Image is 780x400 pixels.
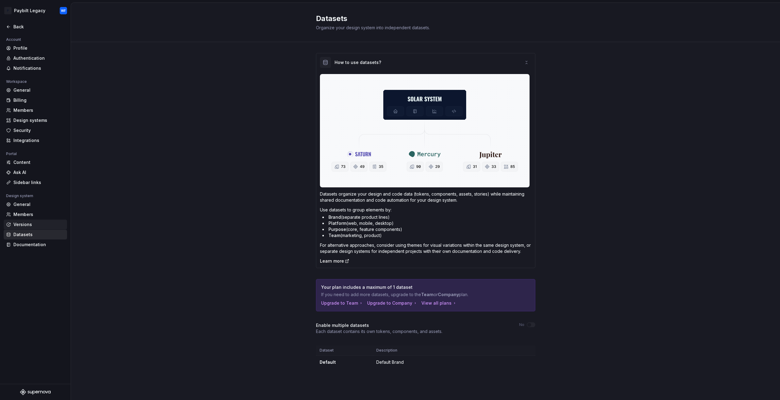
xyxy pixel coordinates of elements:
[4,95,67,105] a: Billing
[4,136,67,145] a: Integrations
[4,105,67,115] a: Members
[321,284,487,290] p: Your plan includes a maximum of 1 dataset
[320,207,531,213] p: Use datasets to group elements by:
[4,63,67,73] a: Notifications
[322,220,531,226] li: (web, mobile, desktop)
[13,137,65,143] div: Integrations
[320,191,531,203] p: Datasets organize your design and code data (tokens, components, assets, stories) while maintaini...
[14,8,45,14] div: Paybilt Legacy
[322,214,531,220] li: (separate product lines)
[13,211,65,218] div: Members
[13,24,65,30] div: Back
[13,242,65,248] div: Documentation
[4,230,67,239] a: Datasets
[4,53,67,63] a: Authentication
[4,85,67,95] a: General
[61,8,66,13] div: WF
[421,292,434,297] strong: Team
[320,359,369,365] div: Default
[421,300,457,306] button: View all plans
[519,322,524,327] label: No
[13,201,65,207] div: General
[13,127,65,133] div: Security
[4,78,29,85] div: Workspace
[4,220,67,229] a: Versions
[322,226,531,232] li: (core, feature components)
[4,43,67,53] a: Profile
[13,87,65,93] div: General
[4,192,36,200] div: Design system
[320,242,531,254] p: For alternative approaches, consider using themes for visual variations within the same design sy...
[438,292,459,297] strong: Company
[13,117,65,123] div: Design systems
[316,14,528,23] h2: Datasets
[328,233,340,238] span: Team
[367,300,418,306] button: Upgrade to Company
[321,292,487,298] p: If you need to add more datasets, upgrade to the or plan.
[13,159,65,165] div: Content
[13,55,65,61] div: Authentication
[4,36,23,43] div: Account
[4,210,67,219] a: Members
[321,300,363,306] button: Upgrade to Team
[1,4,69,17] button: PPaybilt LegacyWF
[13,107,65,113] div: Members
[20,389,51,395] svg: Supernova Logo
[316,322,369,328] h4: Enable multiple datasets
[316,345,373,356] th: Dataset
[13,221,65,228] div: Versions
[4,200,67,209] a: General
[373,356,519,369] td: Default Brand
[316,328,442,335] p: Each dataset contains its own tokens, components, and assets.
[4,150,19,158] div: Portal
[4,7,12,14] div: P
[328,227,346,232] span: Purpose
[328,221,346,226] span: Platform
[13,45,65,51] div: Profile
[4,178,67,187] a: Sidebar links
[13,232,65,238] div: Datasets
[4,240,67,250] a: Documentation
[4,126,67,135] a: Security
[13,65,65,71] div: Notifications
[322,232,531,239] li: (marketing, product)
[320,258,349,264] a: Learn more
[4,115,67,125] a: Design systems
[4,158,67,167] a: Content
[13,179,65,186] div: Sidebar links
[335,59,381,65] div: How to use datasets?
[328,214,341,220] span: Brand
[4,168,67,177] a: Ask AI
[13,169,65,175] div: Ask AI
[4,22,67,32] a: Back
[13,97,65,103] div: Billing
[373,345,519,356] th: Description
[316,25,430,30] span: Organize your design system into independent datasets.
